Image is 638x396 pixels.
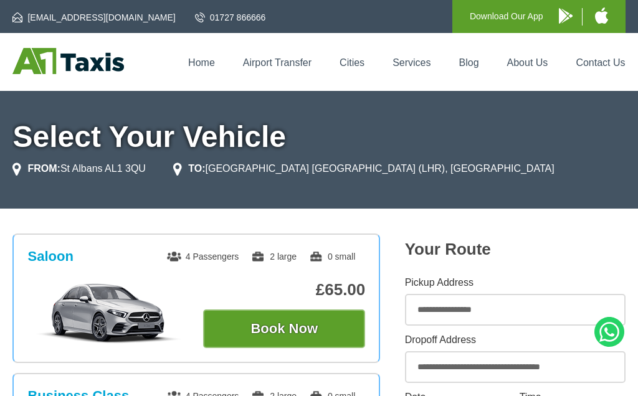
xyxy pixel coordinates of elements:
iframe: chat widget [556,353,629,387]
span: 0 small [309,252,355,262]
a: 01727 866666 [195,11,266,24]
span: 2 large [251,252,297,262]
a: Airport Transfer [243,57,312,68]
li: [GEOGRAPHIC_DATA] [GEOGRAPHIC_DATA] (LHR), [GEOGRAPHIC_DATA] [173,161,554,176]
label: Pickup Address [405,278,626,288]
h3: Saloon [27,248,73,265]
a: [EMAIL_ADDRESS][DOMAIN_NAME] [12,11,175,24]
a: Home [188,57,215,68]
a: About Us [507,57,548,68]
strong: FROM: [27,163,60,174]
img: Saloon [27,282,189,344]
h1: Select Your Vehicle [12,122,625,152]
span: 4 Passengers [167,252,239,262]
li: St Albans AL1 3QU [12,161,145,176]
a: Services [393,57,431,68]
img: A1 Taxis St Albans LTD [12,48,124,74]
p: £65.00 [203,280,365,299]
a: Contact Us [576,57,625,68]
strong: TO: [188,163,205,174]
label: Dropoff Address [405,335,626,345]
p: Download Our App [470,9,543,24]
img: A1 Taxis iPhone App [595,7,608,24]
button: Book Now [203,309,365,348]
a: Blog [459,57,479,68]
img: A1 Taxis Android App [559,8,573,24]
a: Cities [340,57,364,68]
h2: Your Route [405,240,626,259]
